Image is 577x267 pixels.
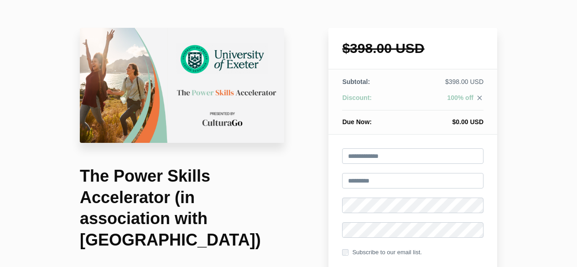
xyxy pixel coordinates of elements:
[342,249,348,256] input: Subscribe to our email list.
[476,94,483,102] i: close
[404,77,483,93] td: $398.00 USD
[473,94,483,104] a: close
[452,118,483,126] span: $0.00 USD
[447,94,473,101] span: 100% off
[342,78,370,85] span: Subtotal:
[342,110,403,127] th: Due Now:
[80,28,284,143] img: 83720c0-6e26-5801-a5d4-42ecd71128a7_University_of_Exeter_Checkout_Page.png
[80,166,284,251] h1: The Power Skills Accelerator (in association with [GEOGRAPHIC_DATA])
[342,247,421,257] label: Subscribe to our email list.
[342,42,483,55] h1: $398.00 USD
[342,93,403,110] th: Discount:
